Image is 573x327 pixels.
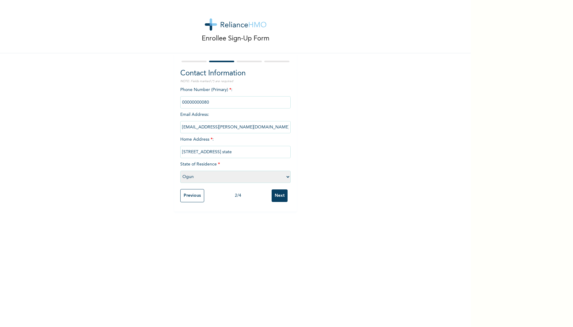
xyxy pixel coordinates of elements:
[180,79,291,84] p: NOTE: Fields marked (*) are required
[180,112,291,129] span: Email Address :
[180,162,291,179] span: State of Residence
[180,189,204,202] input: Previous
[180,121,291,133] input: Enter email Address
[180,88,291,105] span: Phone Number (Primary) :
[205,18,266,31] img: logo
[180,137,291,154] span: Home Address :
[272,189,288,202] input: Next
[180,68,291,79] h2: Contact Information
[180,96,291,108] input: Enter Primary Phone Number
[180,146,291,158] input: Enter home address
[202,34,269,44] p: Enrollee Sign-Up Form
[204,192,272,199] div: 2 / 4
